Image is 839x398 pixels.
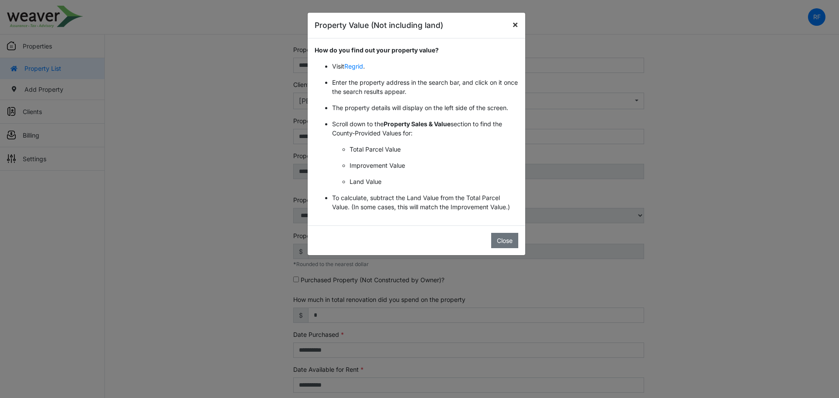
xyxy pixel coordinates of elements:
h5: Property Value (Not including land) [315,20,443,31]
button: Close [505,13,525,36]
p: Land Value [350,177,518,186]
a: Regrid [344,62,363,70]
p: Enter the property address in the search bar, and click on it once the search results appear. [332,78,518,96]
p: Total Parcel Value [350,145,518,154]
span: × [512,19,518,30]
p: Visit . [332,62,518,71]
strong: How do you find out your property value? [315,46,439,54]
p: Improvement Value [350,161,518,170]
p: The property details will display on the left side of the screen. [332,103,518,112]
p: Scroll down to the section to find the County-Provided Values for: [332,119,518,138]
p: To calculate, subtract the Land Value from the Total Parcel Value. (In some cases, this will matc... [332,193,518,211]
button: Close [491,233,518,248]
strong: Property Sales & Value [384,120,451,128]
